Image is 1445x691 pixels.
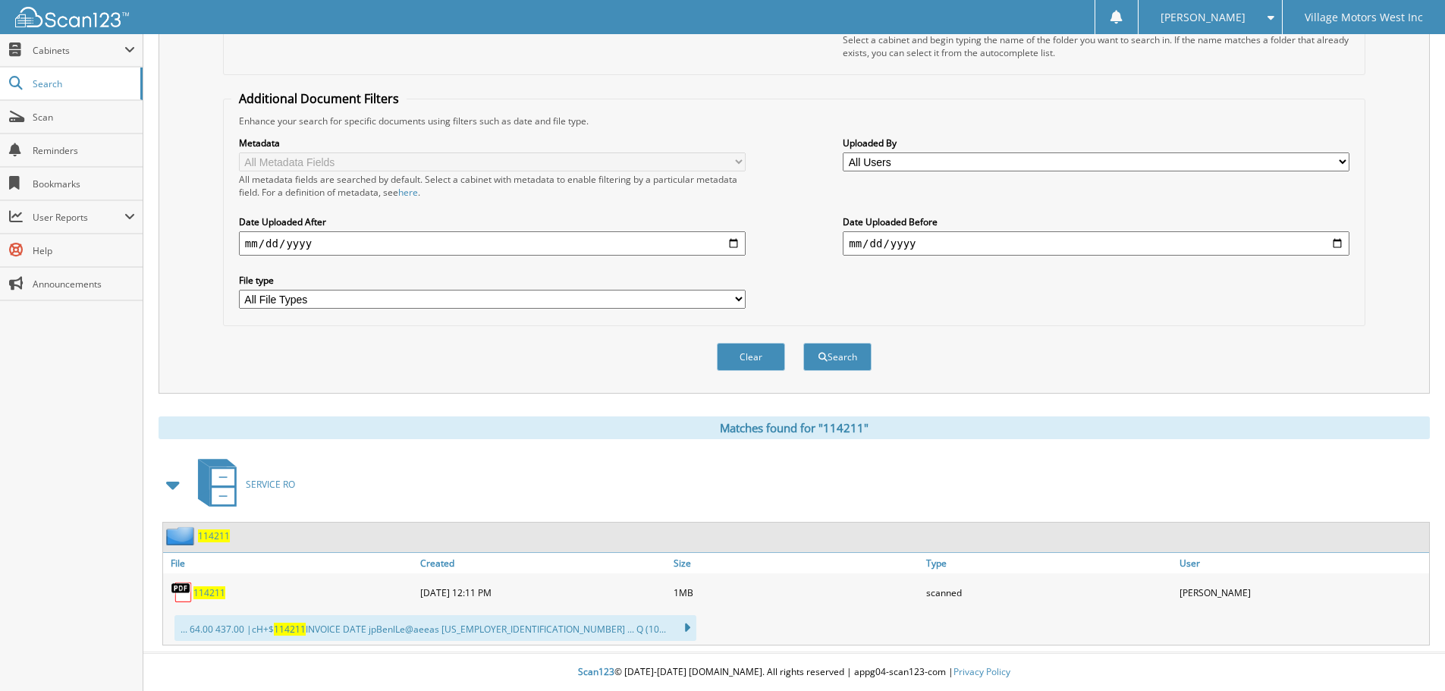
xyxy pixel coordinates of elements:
div: Select a cabinet and begin typing the name of the folder you want to search in. If the name match... [843,33,1349,59]
span: Help [33,244,135,257]
button: Search [803,343,872,371]
span: Cabinets [33,44,124,57]
div: All metadata fields are searched by default. Select a cabinet with metadata to enable filtering b... [239,173,746,199]
a: Privacy Policy [953,665,1010,678]
span: Scan [33,111,135,124]
a: Size [670,553,923,573]
a: User [1176,553,1429,573]
span: SERVICE RO [246,478,295,491]
a: SERVICE RO [189,454,295,514]
input: start [239,231,746,256]
label: Metadata [239,137,746,149]
span: Bookmarks [33,177,135,190]
a: here [398,186,418,199]
button: Clear [717,343,785,371]
label: Uploaded By [843,137,1349,149]
img: PDF.png [171,581,193,604]
span: Scan123 [578,665,614,678]
a: Type [922,553,1176,573]
span: Search [33,77,133,90]
span: Village Motors West Inc [1305,13,1423,22]
a: 114211 [198,529,230,542]
label: Date Uploaded Before [843,215,1349,228]
div: [PERSON_NAME] [1176,577,1429,608]
span: 114211 [274,623,306,636]
label: File type [239,274,746,287]
div: [DATE] 12:11 PM [416,577,670,608]
a: Created [416,553,670,573]
span: User Reports [33,211,124,224]
label: Date Uploaded After [239,215,746,228]
div: Enhance your search for specific documents using filters such as date and file type. [231,115,1357,127]
span: Announcements [33,278,135,291]
a: 114211 [193,586,225,599]
div: ... 64.00 437.00 |cH+$ INVOICE DATE jpBenlLe@aeeas [US_EMPLOYER_IDENTIFICATION_NUMBER] ... Q (10... [174,615,696,641]
div: scanned [922,577,1176,608]
img: folder2.png [166,526,198,545]
img: scan123-logo-white.svg [15,7,129,27]
span: [PERSON_NAME] [1161,13,1246,22]
a: File [163,553,416,573]
div: Matches found for "114211" [159,416,1430,439]
legend: Additional Document Filters [231,90,407,107]
span: Reminders [33,144,135,157]
div: © [DATE]-[DATE] [DOMAIN_NAME]. All rights reserved | appg04-scan123-com | [143,654,1445,691]
iframe: Chat Widget [1369,618,1445,691]
input: end [843,231,1349,256]
div: 1MB [670,577,923,608]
